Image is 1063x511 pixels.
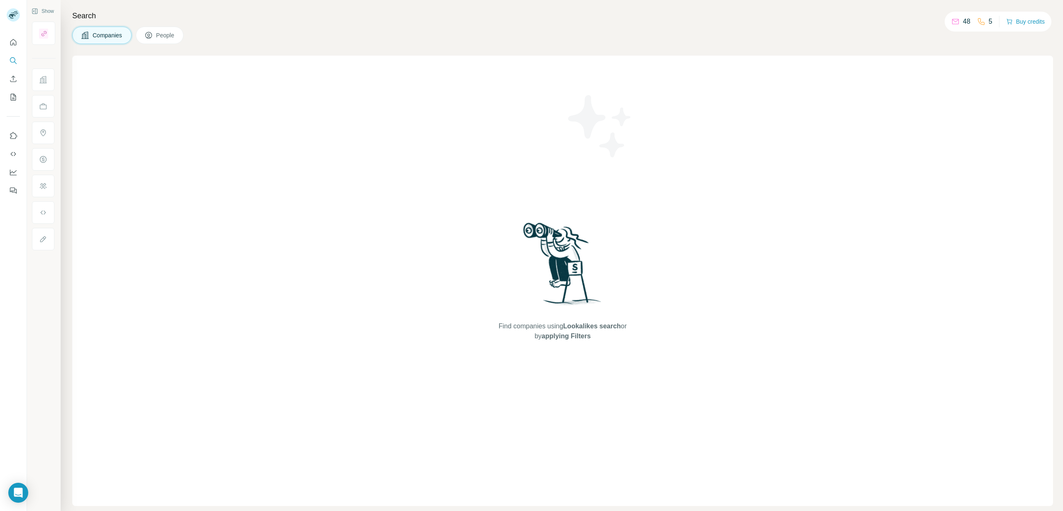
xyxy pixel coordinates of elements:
[8,483,28,503] div: Open Intercom Messenger
[963,17,970,27] p: 48
[541,333,590,340] span: applying Filters
[7,128,20,143] button: Use Surfe on LinkedIn
[496,321,629,341] span: Find companies using or by
[93,31,123,39] span: Companies
[72,10,1053,22] h4: Search
[1006,16,1045,27] button: Buy credits
[7,183,20,198] button: Feedback
[26,5,60,17] button: Show
[519,220,606,313] img: Surfe Illustration - Woman searching with binoculars
[7,165,20,180] button: Dashboard
[7,53,20,68] button: Search
[156,31,175,39] span: People
[7,147,20,161] button: Use Surfe API
[7,71,20,86] button: Enrich CSV
[563,89,637,164] img: Surfe Illustration - Stars
[7,35,20,50] button: Quick start
[989,17,992,27] p: 5
[7,90,20,105] button: My lists
[563,323,621,330] span: Lookalikes search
